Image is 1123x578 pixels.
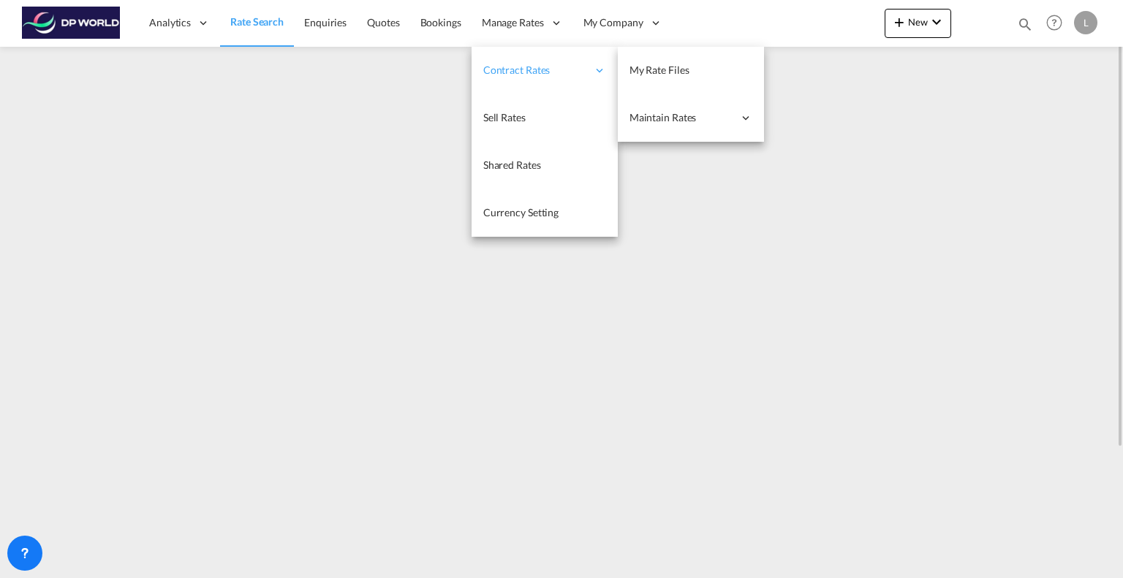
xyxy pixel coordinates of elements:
span: Rate Search [230,15,284,28]
span: Shared Rates [483,159,541,171]
div: icon-magnify [1017,16,1033,38]
span: Analytics [149,15,191,30]
a: Sell Rates [472,94,618,142]
md-icon: icon-chevron-down [928,13,945,31]
span: New [891,16,945,28]
button: icon-plus 400-fgNewicon-chevron-down [885,9,951,38]
img: c08ca190194411f088ed0f3ba295208c.png [22,7,121,39]
span: Currency Setting [483,206,559,218]
md-icon: icon-plus 400-fg [891,13,908,31]
md-icon: icon-magnify [1017,16,1033,32]
div: Help [1042,10,1074,37]
div: L [1074,11,1097,34]
span: Contract Rates [483,63,587,77]
span: Manage Rates [482,15,544,30]
div: Contract Rates [472,47,618,94]
span: My Company [583,15,643,30]
a: My Rate Files [618,47,764,94]
span: Help [1042,10,1067,35]
span: Maintain Rates [629,110,733,125]
a: Shared Rates [472,142,618,189]
span: Enquiries [304,16,347,28]
span: Quotes [367,16,399,28]
span: Sell Rates [483,111,526,123]
a: Currency Setting [472,189,618,237]
span: My Rate Files [629,64,689,76]
div: Maintain Rates [618,94,764,142]
span: Bookings [420,16,461,28]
